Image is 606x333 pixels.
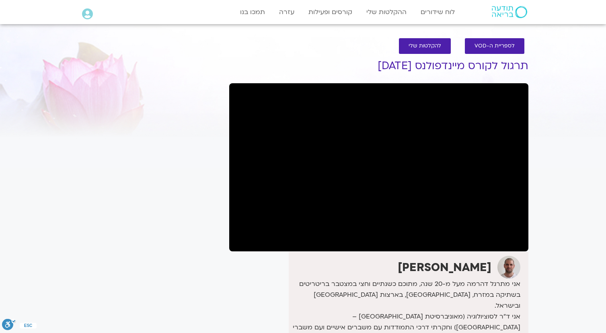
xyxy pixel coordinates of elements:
a: ההקלטות שלי [362,4,411,20]
strong: [PERSON_NAME] [398,260,491,275]
h1: תרגול לקורס מיינדפולנס [DATE] [229,60,528,72]
span: להקלטות שלי [409,43,441,49]
span: לספריית ה-VOD [475,43,515,49]
a: עזרה [275,4,298,20]
a: להקלטות שלי [399,38,451,54]
a: קורסים ופעילות [304,4,356,20]
a: לספריית ה-VOD [465,38,524,54]
a: לוח שידורים [417,4,459,20]
img: תודעה בריאה [492,6,527,18]
a: תמכו בנו [236,4,269,20]
img: דקל קנטי [497,256,520,279]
